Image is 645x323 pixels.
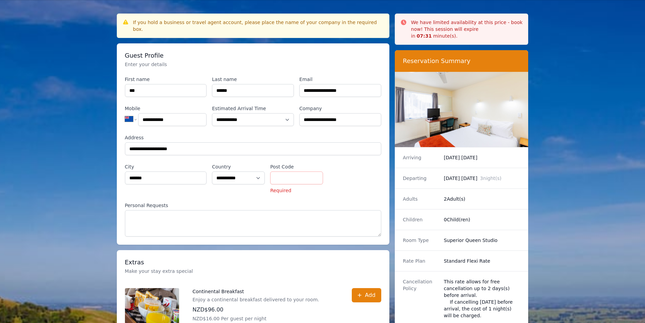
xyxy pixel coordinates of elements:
p: NZD$96.00 [193,306,319,314]
p: Enter your details [125,61,381,68]
label: City [125,163,207,170]
img: Superior Queen Studio [395,72,529,147]
dt: Room Type [403,237,438,244]
dt: Adults [403,196,438,202]
span: Add [365,291,375,299]
label: First name [125,76,207,83]
label: Company [299,105,381,112]
label: Mobile [125,105,207,112]
label: Email [299,76,381,83]
button: Add [352,288,381,302]
h3: Guest Profile [125,52,381,60]
p: Required [270,187,323,194]
dd: 0 Child(ren) [444,216,520,223]
label: Country [212,163,265,170]
p: NZD$16.00 Per guest per night [193,315,319,322]
p: Make your stay extra special [125,268,381,275]
strong: 07 : 31 [417,33,432,39]
dt: Children [403,216,438,223]
dd: [DATE] [DATE] [444,154,520,161]
h3: Extras [125,258,381,266]
dt: Departing [403,175,438,182]
h3: Reservation Summary [403,57,520,65]
dt: Cancellation Policy [403,278,438,319]
p: Enjoy a continental breakfast delivered to your room. [193,296,319,303]
dt: Rate Plan [403,258,438,264]
div: If you hold a business or travel agent account, please place the name of your company in the requ... [133,19,384,33]
dd: [DATE] [DATE] [444,175,520,182]
dd: Superior Queen Studio [444,237,520,244]
p: We have limited availability at this price - book now! This session will expire in minute(s). [411,19,523,39]
span: 3 night(s) [480,176,501,181]
label: Estimated Arrival Time [212,105,294,112]
label: Last name [212,76,294,83]
label: Post Code [270,163,323,170]
dd: Standard Flexi Rate [444,258,520,264]
p: Continental Breakfast [193,288,319,295]
div: This rate allows for free cancellation up to 2 days(s) before arrival. If cancelling [DATE] befor... [444,278,520,319]
label: Address [125,134,381,141]
dt: Arriving [403,154,438,161]
dd: 2 Adult(s) [444,196,520,202]
label: Personal Requests [125,202,381,209]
